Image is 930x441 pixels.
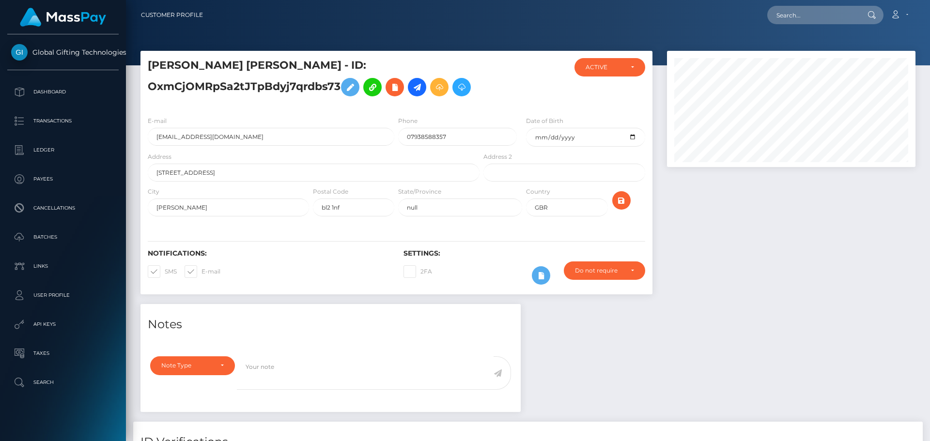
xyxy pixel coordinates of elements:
[7,48,119,57] span: Global Gifting Technologies Inc
[408,78,426,96] a: Initiate Payout
[575,267,623,274] div: Do not require
[185,265,220,278] label: E-mail
[586,63,623,71] div: ACTIVE
[7,196,119,220] a: Cancellations
[7,341,119,365] a: Taxes
[7,312,119,336] a: API Keys
[161,362,213,369] div: Note Type
[483,152,512,161] label: Address 2
[403,249,645,258] h6: Settings:
[526,117,563,125] label: Date of Birth
[141,5,203,25] a: Customer Profile
[11,85,115,99] p: Dashboard
[11,259,115,274] p: Links
[403,265,432,278] label: 2FA
[148,187,159,196] label: City
[11,172,115,186] p: Payees
[11,201,115,215] p: Cancellations
[11,143,115,157] p: Ledger
[398,187,441,196] label: State/Province
[148,152,171,161] label: Address
[20,8,106,27] img: MassPay Logo
[11,230,115,244] p: Batches
[11,114,115,128] p: Transactions
[7,254,119,278] a: Links
[574,58,645,76] button: ACTIVE
[7,167,119,191] a: Payees
[7,283,119,307] a: User Profile
[7,80,119,104] a: Dashboard
[148,117,167,125] label: E-mail
[11,317,115,332] p: API Keys
[11,346,115,361] p: Taxes
[148,249,389,258] h6: Notifications:
[150,356,235,375] button: Note Type
[7,225,119,249] a: Batches
[11,288,115,303] p: User Profile
[148,265,177,278] label: SMS
[11,44,28,61] img: Global Gifting Technologies Inc
[148,316,513,333] h4: Notes
[7,109,119,133] a: Transactions
[767,6,858,24] input: Search...
[7,370,119,395] a: Search
[564,261,645,280] button: Do not require
[398,117,418,125] label: Phone
[313,187,348,196] label: Postal Code
[11,375,115,390] p: Search
[526,187,550,196] label: Country
[7,138,119,162] a: Ledger
[148,58,474,101] h5: [PERSON_NAME] [PERSON_NAME] - ID: OxmCjOMRpSa2tJTpBdyj7qrdbs73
